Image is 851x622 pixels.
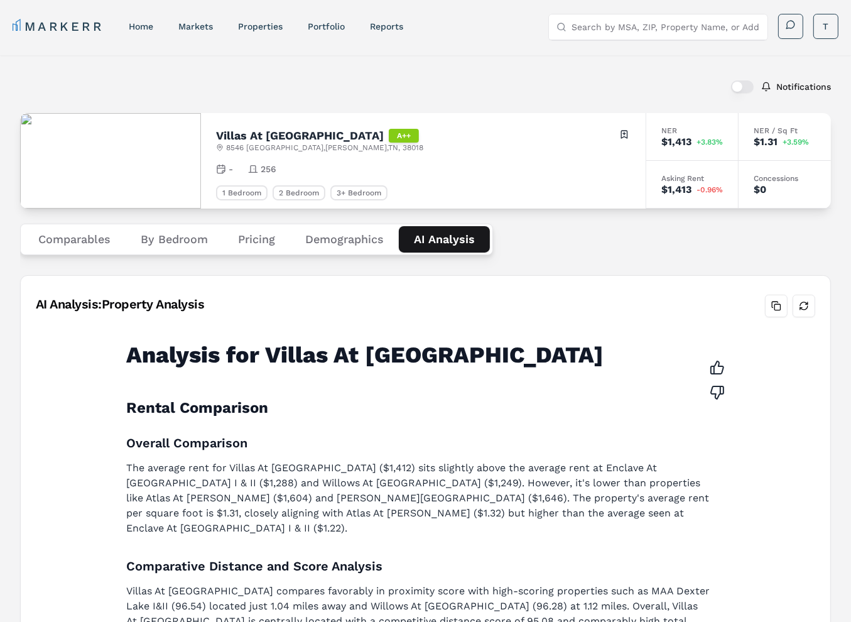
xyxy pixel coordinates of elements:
h3: Comparative Distance and Score Analysis [126,556,710,576]
a: Portfolio [308,21,345,31]
div: 1 Bedroom [216,185,268,200]
button: By Bedroom [126,226,223,253]
div: NER / Sq Ft [754,127,816,134]
div: Concessions [754,175,816,182]
label: Notifications [776,82,831,91]
span: 256 [261,163,276,175]
button: Refresh analysis [793,295,815,317]
span: +3.59% [783,138,809,146]
div: AI Analysis: Property Analysis [36,295,205,313]
div: 3+ Bedroom [330,185,388,200]
div: NER [661,127,723,134]
button: Demographics [290,226,399,253]
div: $1,413 [661,185,691,195]
h2: Rental Comparison [126,398,710,418]
a: MARKERR [13,18,104,35]
a: properties [238,21,283,31]
div: Asking Rent [661,175,723,182]
input: Search by MSA, ZIP, Property Name, or Address [572,14,760,40]
button: Copy analysis [765,295,788,317]
button: Pricing [223,226,290,253]
span: -0.96% [697,186,723,194]
span: - [229,163,233,175]
div: $1,413 [661,137,691,147]
p: The average rent for Villas At [GEOGRAPHIC_DATA] ($1,412) sits slightly above the average rent at... [126,461,710,536]
div: A++ [389,129,419,143]
span: 8546 [GEOGRAPHIC_DATA] , [PERSON_NAME] , TN , 38018 [226,143,423,153]
div: 2 Bedroom [273,185,325,200]
h1: Analysis for Villas At [GEOGRAPHIC_DATA] [126,342,710,368]
a: reports [370,21,403,31]
a: markets [178,21,213,31]
h3: Overall Comparison [126,433,710,453]
span: T [823,20,829,33]
button: T [813,14,838,39]
div: $0 [754,185,766,195]
button: AI Analysis [399,226,490,253]
button: Comparables [23,226,126,253]
h2: Villas At [GEOGRAPHIC_DATA] [216,130,384,141]
a: home [129,21,153,31]
div: $1.31 [754,137,778,147]
span: +3.83% [697,138,723,146]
